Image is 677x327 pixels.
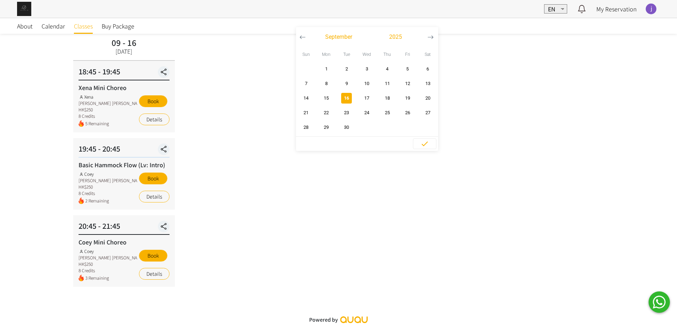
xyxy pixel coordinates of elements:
div: Wed [357,47,377,62]
button: 2 [337,62,357,76]
span: 18 [379,95,395,102]
span: 5 Remaining [85,120,137,127]
div: Sat [418,47,438,62]
button: 18 [377,91,397,105]
button: Book [139,95,167,107]
button: 10 [357,76,377,91]
button: 25 [377,105,397,120]
span: 29 [318,124,334,131]
span: 26 [399,109,415,116]
button: 11 [377,76,397,91]
button: 30 [337,120,357,135]
span: About [17,22,33,30]
div: 8 Credits [79,113,137,119]
div: 18:45 - 19:45 [79,66,170,80]
button: 21 [296,105,316,120]
button: 23 [337,105,357,120]
div: [PERSON_NAME] [PERSON_NAME] [79,177,137,184]
button: 9 [337,76,357,91]
span: 30 [339,124,355,131]
a: Details [139,268,170,280]
button: 6 [418,62,438,76]
div: Thu [377,47,397,62]
button: 26 [397,105,418,120]
button: 27 [418,105,438,120]
button: 16 [337,91,357,105]
span: 6 [420,65,436,73]
button: 4 [377,62,397,76]
div: 20:45 - 21:45 [79,221,170,235]
span: 12 [399,80,415,87]
div: Fri [397,47,418,62]
span: 28 [298,124,314,131]
a: Details [139,114,170,125]
div: Xena Mini Choreo [79,83,170,92]
img: img_61c0148bb0266 [17,2,31,16]
span: 11 [379,80,395,87]
button: 13 [418,76,438,91]
img: fire.png [79,120,84,127]
img: fire.png [79,275,84,281]
button: 15 [316,91,337,105]
span: 24 [359,109,375,116]
div: Coey [79,248,137,254]
span: 9 [339,80,355,87]
div: [DATE] [115,47,132,56]
button: Book [139,173,167,184]
span: 16 [339,95,355,102]
span: Classes [74,22,93,30]
span: 19 [399,95,415,102]
button: 17 [357,91,377,105]
button: 24 [357,105,377,120]
div: Coey [79,171,137,177]
a: About [17,18,33,34]
button: 19 [397,91,418,105]
span: 5 [399,65,415,73]
div: 19:45 - 20:45 [79,143,170,158]
div: Xena [79,94,137,100]
span: 20 [420,95,436,102]
img: fire.png [79,197,84,204]
button: 3 [357,62,377,76]
button: 28 [296,120,316,135]
div: Tue [337,47,357,62]
span: September [325,33,352,41]
button: September [310,32,367,42]
span: 8 [318,80,334,87]
button: 29 [316,120,337,135]
div: [PERSON_NAME] [PERSON_NAME] [79,100,137,106]
button: 5 [397,62,418,76]
div: HK$250 [79,261,137,267]
span: 22 [318,109,334,116]
button: 20 [418,91,438,105]
span: 1 [318,65,334,73]
span: 25 [379,109,395,116]
span: Buy Package [102,22,134,30]
a: Buy Package [102,18,134,34]
span: 10 [359,80,375,87]
div: 8 Credits [79,190,137,196]
span: 4 [379,65,395,73]
div: HK$250 [79,184,137,190]
a: Classes [74,18,93,34]
div: [PERSON_NAME] [PERSON_NAME] [79,254,137,261]
span: 14 [298,95,314,102]
a: Details [139,191,170,202]
span: 3 Remaining [85,275,137,281]
span: 23 [339,109,355,116]
button: 12 [397,76,418,91]
div: HK$250 [79,106,137,113]
span: Calendar [42,22,65,30]
span: 27 [420,109,436,116]
button: 2025 [367,32,424,42]
a: My Reservation [596,5,636,13]
span: 7 [298,80,314,87]
span: 13 [420,80,436,87]
span: 2 Remaining [85,197,137,204]
span: 2 [339,65,355,73]
div: 09 - 16 [112,38,136,46]
div: 8 Credits [79,267,137,274]
a: Calendar [42,18,65,34]
span: 21 [298,109,314,116]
